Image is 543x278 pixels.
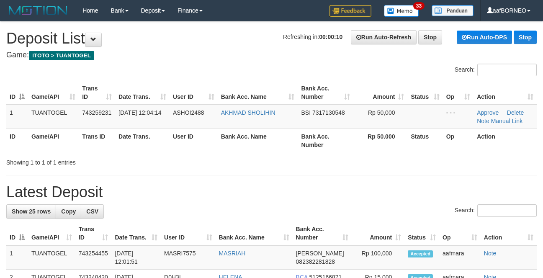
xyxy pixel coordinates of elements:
[115,81,170,105] th: Date Trans.: activate to sort column ascending
[298,81,353,105] th: Bank Acc. Number: activate to sort column ascending
[216,221,293,245] th: Bank Acc. Name: activate to sort column ascending
[79,129,115,152] th: Trans ID
[432,5,474,16] img: panduan.png
[75,221,112,245] th: Trans ID: activate to sort column ascending
[161,221,215,245] th: User ID: activate to sort column ascending
[6,30,537,47] h1: Deposit List
[6,105,28,129] td: 1
[28,129,79,152] th: Game/API
[474,129,537,152] th: Action
[514,31,537,44] a: Stop
[491,118,523,124] a: Manual Link
[6,204,56,219] a: Show 25 rows
[161,245,215,270] td: MASRI7575
[218,81,298,105] th: Bank Acc. Name: activate to sort column ascending
[384,5,419,17] img: Button%20Memo.svg
[12,208,51,215] span: Show 25 rows
[28,81,79,105] th: Game/API: activate to sort column ascending
[79,81,115,105] th: Trans ID: activate to sort column ascending
[484,250,497,257] a: Note
[477,109,499,116] a: Approve
[443,81,474,105] th: Op: activate to sort column ascending
[352,245,405,270] td: Rp 100,000
[61,208,76,215] span: Copy
[474,81,537,105] th: Action: activate to sort column ascending
[353,129,408,152] th: Rp 50.000
[28,221,75,245] th: Game/API: activate to sort column ascending
[439,221,481,245] th: Op: activate to sort column ascending
[352,221,405,245] th: Amount: activate to sort column ascending
[111,245,161,270] td: [DATE] 12:01:51
[481,221,537,245] th: Action: activate to sort column ascending
[170,81,218,105] th: User ID: activate to sort column ascending
[404,221,439,245] th: Status: activate to sort column ascending
[75,245,112,270] td: 743254455
[329,5,371,17] img: Feedback.jpg
[86,208,98,215] span: CSV
[118,109,161,116] span: [DATE] 12:04:14
[111,221,161,245] th: Date Trans.: activate to sort column ascending
[6,81,28,105] th: ID: activate to sort column descending
[455,64,537,76] label: Search:
[6,155,220,167] div: Showing 1 to 1 of 1 entries
[56,204,81,219] a: Copy
[477,64,537,76] input: Search:
[507,109,524,116] a: Delete
[439,245,481,270] td: aafmara
[418,30,442,44] a: Stop
[301,109,311,116] span: BSI
[6,184,537,201] h1: Latest Deposit
[219,250,246,257] a: MASRIAH
[455,204,537,217] label: Search:
[170,129,218,152] th: User ID
[443,105,474,129] td: - - -
[296,250,344,257] span: [PERSON_NAME]
[115,129,170,152] th: Date Trans.
[6,4,70,17] img: MOTION_logo.png
[407,129,443,152] th: Status
[413,2,425,10] span: 33
[443,129,474,152] th: Op
[6,129,28,152] th: ID
[407,81,443,105] th: Status: activate to sort column ascending
[6,221,28,245] th: ID: activate to sort column descending
[368,109,395,116] span: Rp 50,000
[81,204,104,219] a: CSV
[218,129,298,152] th: Bank Acc. Name
[457,31,512,44] a: Run Auto-DPS
[351,30,417,44] a: Run Auto-Refresh
[6,51,537,59] h4: Game:
[298,129,353,152] th: Bank Acc. Number
[283,33,342,40] span: Refreshing in:
[6,245,28,270] td: 1
[221,109,275,116] a: AKHMAD SHOLIHIN
[82,109,111,116] span: 743259231
[319,33,342,40] strong: 00:00:10
[173,109,204,116] span: ASHOI2488
[408,250,433,257] span: Accepted
[29,51,94,60] span: ITOTO > TUANTOGEL
[28,245,75,270] td: TUANTOGEL
[477,204,537,217] input: Search:
[353,81,408,105] th: Amount: activate to sort column ascending
[312,109,345,116] span: Copy 7317130548 to clipboard
[293,221,352,245] th: Bank Acc. Number: activate to sort column ascending
[28,105,79,129] td: TUANTOGEL
[296,258,335,265] span: Copy 082382281828 to clipboard
[477,118,489,124] a: Note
